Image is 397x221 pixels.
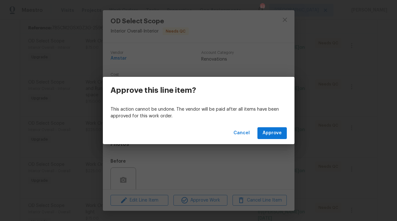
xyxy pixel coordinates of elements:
[111,86,196,95] h3: Approve this line item?
[263,129,282,137] span: Approve
[111,106,287,120] p: This action cannot be undone. The vendor will be paid after all items have been approved for this...
[233,129,250,137] span: Cancel
[231,127,252,139] button: Cancel
[257,127,287,139] button: Approve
